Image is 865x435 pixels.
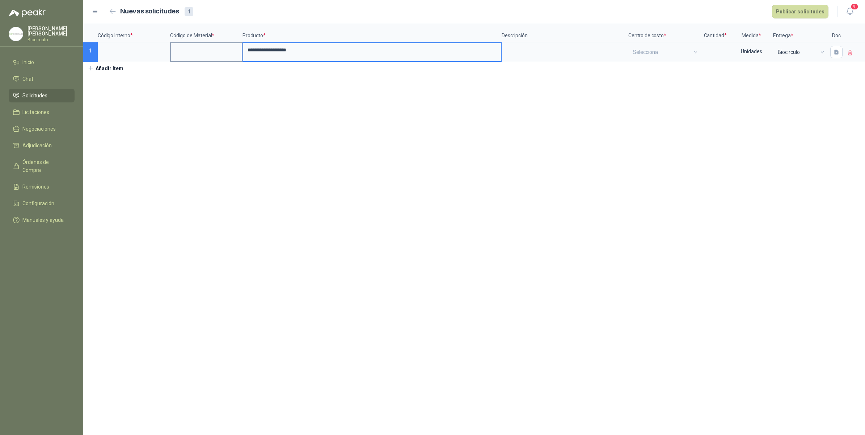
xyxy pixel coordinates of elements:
p: Producto [242,23,502,42]
span: Licitaciones [22,108,49,116]
span: Biocirculo [778,47,823,58]
p: Código de Material [170,23,242,42]
button: Añadir ítem [83,62,128,75]
img: Company Logo [9,27,23,41]
h2: Nuevas solicitudes [120,6,179,17]
a: Licitaciones [9,105,75,119]
p: [PERSON_NAME] [PERSON_NAME] [28,26,75,36]
p: 1 [83,42,98,62]
p: Centro de costo [628,23,701,42]
p: Entrega [773,23,827,42]
span: Negociaciones [22,125,56,133]
a: Órdenes de Compra [9,155,75,177]
p: Código Interno [98,23,170,42]
p: Cantidad [701,23,730,42]
span: Inicio [22,58,34,66]
p: Medida [730,23,773,42]
a: Solicitudes [9,89,75,102]
span: 9 [851,3,858,10]
div: 1 [185,7,193,16]
span: Adjudicación [22,142,52,149]
a: Chat [9,72,75,86]
p: Biocirculo [28,38,75,42]
span: Remisiones [22,183,49,191]
a: Negociaciones [9,122,75,136]
span: Órdenes de Compra [22,158,68,174]
div: Unidades [730,43,772,60]
p: Descripción [502,23,628,42]
span: Solicitudes [22,92,47,100]
p: Doc [827,23,845,42]
button: Publicar solicitudes [772,5,828,18]
img: Logo peakr [9,9,46,17]
a: Manuales y ayuda [9,213,75,227]
a: Adjudicación [9,139,75,152]
span: Manuales y ayuda [22,216,64,224]
button: 9 [843,5,856,18]
a: Inicio [9,55,75,69]
a: Configuración [9,197,75,210]
span: Configuración [22,199,54,207]
a: Remisiones [9,180,75,194]
span: Chat [22,75,33,83]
